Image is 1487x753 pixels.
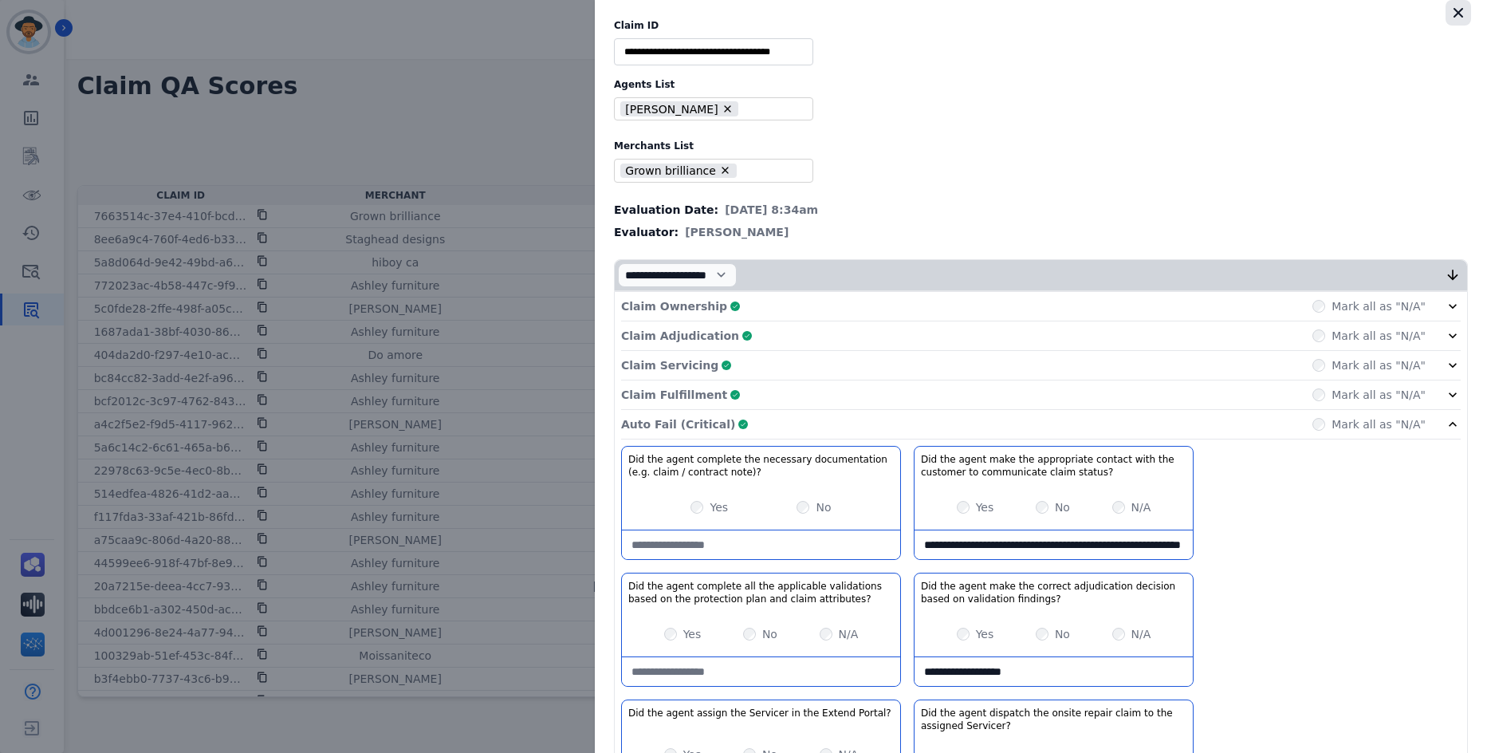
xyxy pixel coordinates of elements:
[614,224,1468,240] div: Evaluator:
[618,100,803,119] ul: selected options
[628,580,894,605] h3: Did the agent complete all the applicable validations based on the protection plan and claim attr...
[976,499,994,515] label: Yes
[620,164,737,179] li: Grown brilliance
[620,101,739,116] li: [PERSON_NAME]
[621,387,727,403] p: Claim Fulfillment
[1131,499,1151,515] label: N/A
[614,202,1468,218] div: Evaluation Date:
[628,453,894,479] h3: Did the agent complete the necessary documentation (e.g. claim / contract note)?
[839,626,859,642] label: N/A
[683,626,702,642] label: Yes
[628,707,891,719] h3: Did the agent assign the Servicer in the Extend Portal?
[1332,328,1426,344] label: Mark all as "N/A"
[621,328,739,344] p: Claim Adjudication
[1332,357,1426,373] label: Mark all as "N/A"
[1332,298,1426,314] label: Mark all as "N/A"
[710,499,728,515] label: Yes
[1055,499,1070,515] label: No
[621,298,727,314] p: Claim Ownership
[725,202,818,218] span: [DATE] 8:34am
[921,453,1186,479] h3: Did the agent make the appropriate contact with the customer to communicate claim status?
[722,103,734,115] button: Remove Jasmyn Torres
[614,78,1468,91] label: Agents List
[921,707,1186,732] h3: Did the agent dispatch the onsite repair claim to the assigned Servicer?
[719,164,731,176] button: Remove Grown brilliance
[1332,416,1426,432] label: Mark all as "N/A"
[621,357,718,373] p: Claim Servicing
[921,580,1186,605] h3: Did the agent make the correct adjudication decision based on validation findings?
[685,224,789,240] span: [PERSON_NAME]
[1131,626,1151,642] label: N/A
[816,499,831,515] label: No
[1055,626,1070,642] label: No
[618,161,803,180] ul: selected options
[976,626,994,642] label: Yes
[1332,387,1426,403] label: Mark all as "N/A"
[621,416,735,432] p: Auto Fail (Critical)
[762,626,777,642] label: No
[614,140,1468,152] label: Merchants List
[614,19,1468,32] label: Claim ID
